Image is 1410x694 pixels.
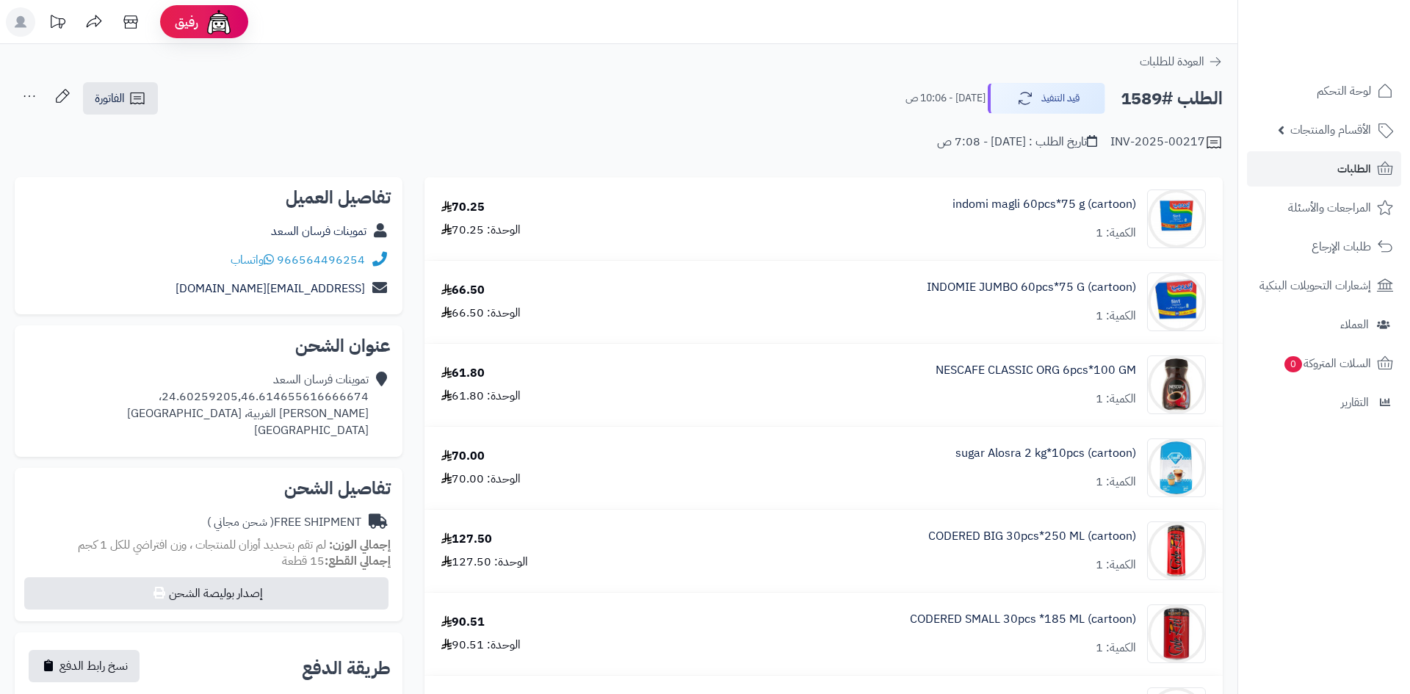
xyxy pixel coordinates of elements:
div: تموينات فرسان السعد 24.60259205,46.614655616666674، [PERSON_NAME] الغربية، [GEOGRAPHIC_DATA] [GEO... [127,372,369,438]
div: 127.50 [441,531,492,548]
div: FREE SHIPMENT [207,514,361,531]
span: نسخ رابط الدفع [59,657,128,675]
a: indomi magli 60pcs*75 g (cartoon) [952,196,1136,213]
button: إصدار بوليصة الشحن [24,577,388,610]
h2: طريقة الدفع [302,659,391,677]
div: 70.25 [441,199,485,216]
div: تاريخ الطلب : [DATE] - 7:08 ص [937,134,1097,151]
a: لوحة التحكم [1247,73,1401,109]
div: الوحدة: 90.51 [441,637,521,654]
h2: تفاصيل الشحن [26,480,391,497]
a: العودة للطلبات [1140,53,1223,71]
a: التقارير [1247,385,1401,420]
span: المراجعات والأسئلة [1288,198,1371,218]
img: 1747536125-51jkufB9faL._AC_SL1000-90x90.jpg [1148,521,1205,580]
a: تحديثات المنصة [39,7,76,40]
div: الكمية: 1 [1096,474,1136,491]
span: الفاتورة [95,90,125,107]
span: الطلبات [1337,159,1371,179]
a: الطلبات [1247,151,1401,187]
h2: عنوان الشحن [26,337,391,355]
a: INDOMIE JUMBO 60pcs*75 G (cartoon) [927,279,1136,296]
a: واتساب [231,251,274,269]
span: لوحة التحكم [1317,81,1371,101]
div: INV-2025-00217 [1110,134,1223,151]
a: CODERED SMALL 30pcs *185 ML (cartoon) [910,611,1136,628]
span: التقارير [1341,392,1369,413]
a: الفاتورة [83,82,158,115]
span: العودة للطلبات [1140,53,1204,71]
div: الوحدة: 61.80 [441,388,521,405]
span: ( شحن مجاني ) [207,513,274,531]
div: الكمية: 1 [1096,391,1136,408]
a: العملاء [1247,307,1401,342]
div: الوحدة: 70.25 [441,222,521,239]
a: المراجعات والأسئلة [1247,190,1401,225]
div: 70.00 [441,448,485,465]
img: logo-2.png [1310,41,1396,72]
button: قيد التنفيذ [988,83,1105,114]
img: 1747536337-61lY7EtfpmL._AC_SL1500-90x90.jpg [1148,604,1205,663]
img: 1747283225-Screenshot%202025-05-15%20072245-90x90.jpg [1148,272,1205,331]
h2: تفاصيل العميل [26,189,391,206]
span: السلات المتروكة [1283,353,1371,374]
a: السلات المتروكة0 [1247,346,1401,381]
div: الوحدة: 127.50 [441,554,528,571]
span: رفيق [175,13,198,31]
a: طلبات الإرجاع [1247,229,1401,264]
div: الكمية: 1 [1096,557,1136,574]
div: الكمية: 1 [1096,225,1136,242]
img: 1747422865-61UT6OXd80L._AC_SL1270-90x90.jpg [1148,438,1205,497]
div: 66.50 [441,282,485,299]
img: ai-face.png [204,7,234,37]
div: 61.80 [441,365,485,382]
div: الوحدة: 70.00 [441,471,521,488]
span: إشعارات التحويلات البنكية [1259,275,1371,296]
a: إشعارات التحويلات البنكية [1247,268,1401,303]
a: 966564496254 [277,251,365,269]
a: CODERED BIG 30pcs*250 ML (cartoon) [928,528,1136,545]
small: [DATE] - 10:06 ص [905,91,986,106]
strong: إجمالي الوزن: [329,536,391,554]
span: 0 [1284,356,1302,372]
img: 1747422370-def09d17-4f60-463d-8bb0-2f4fb26a-90x90.jpg [1148,355,1205,414]
span: العملاء [1340,314,1369,335]
span: طلبات الإرجاع [1312,236,1371,257]
div: الكمية: 1 [1096,640,1136,657]
img: 1747282501-49GxOi1ivnSFmiOaJUuMSRkWbJcibU5M-90x90.jpg [1148,189,1205,248]
span: الأقسام والمنتجات [1290,120,1371,140]
a: NESCAFE CLASSIC ORG 6pcs*100 GM [936,362,1136,379]
h2: الطلب #1589 [1121,84,1223,114]
span: لم تقم بتحديد أوزان للمنتجات ، وزن افتراضي للكل 1 كجم [78,536,326,554]
div: الوحدة: 66.50 [441,305,521,322]
div: الكمية: 1 [1096,308,1136,325]
a: sugar Alosra 2 kg*10pcs (cartoon) [955,445,1136,462]
strong: إجمالي القطع: [325,552,391,570]
a: تموينات فرسان السعد [271,223,366,240]
div: 90.51 [441,614,485,631]
small: 15 قطعة [282,552,391,570]
button: نسخ رابط الدفع [29,650,140,682]
a: [EMAIL_ADDRESS][DOMAIN_NAME] [176,280,365,297]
